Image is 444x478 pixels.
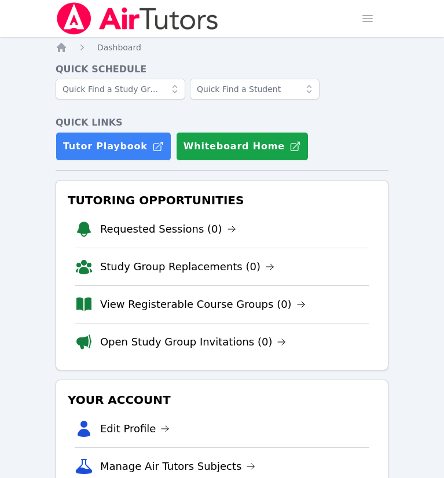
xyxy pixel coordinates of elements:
img: Air Tutors [56,2,219,35]
nav: Breadcrumb [56,42,388,53]
a: View Registerable Course Groups (0) [100,296,306,312]
a: Manage Air Tutors Subjects [100,458,256,475]
a: Tutor Playbook [56,132,171,161]
h3: Tutoring Opportunities [65,190,379,211]
span: Dashboard [97,43,141,52]
a: Open Study Group Invitations (0) [100,334,287,350]
h4: Quick Schedule [56,62,388,76]
input: Quick Find a Student [190,79,320,100]
a: Study Group Replacements (0) [100,259,274,275]
input: Quick Find a Study Group [56,79,185,100]
a: Dashboard [97,42,141,53]
a: Requested Sessions (0) [100,221,236,237]
h3: Your Account [65,389,379,410]
button: Whiteboard Home [176,132,309,161]
h4: Quick Links [56,116,388,130]
a: Edit Profile [100,421,170,437]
